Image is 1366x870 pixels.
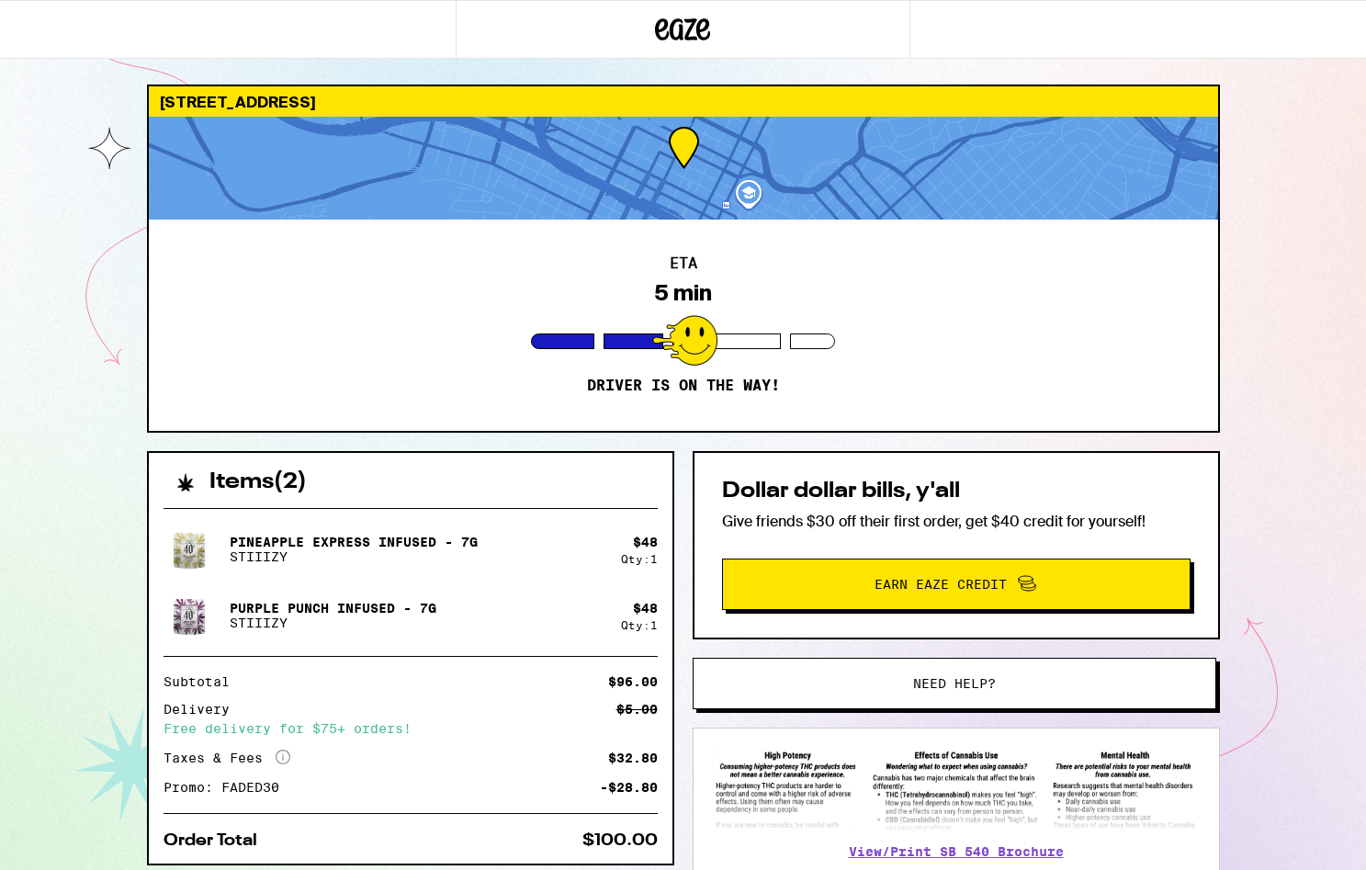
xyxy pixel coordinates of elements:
[608,675,658,688] div: $96.00
[230,549,478,564] p: STIIIZY
[633,535,658,549] div: $ 48
[587,377,780,395] p: Driver is on the way!
[164,703,243,716] div: Delivery
[209,471,307,493] h2: Items ( 2 )
[722,512,1191,531] p: Give friends $30 off their first order, get $40 credit for yourself!
[582,832,658,849] div: $100.00
[164,832,270,849] div: Order Total
[670,256,697,271] h2: ETA
[712,747,1201,832] img: SB 540 Brochure preview
[633,601,658,616] div: $ 48
[600,781,658,794] div: -$28.80
[849,844,1064,859] a: View/Print SB 540 Brochure
[621,619,658,631] div: Qty: 1
[621,553,658,565] div: Qty: 1
[164,722,658,735] div: Free delivery for $75+ orders!
[164,675,243,688] div: Subtotal
[913,677,996,690] span: Need help?
[164,750,290,766] div: Taxes & Fees
[149,86,1218,117] div: [STREET_ADDRESS]
[230,616,436,630] p: STIIIZY
[616,703,658,716] div: $5.00
[722,480,1191,503] h2: Dollar dollar bills, y'all
[654,280,712,306] div: 5 min
[875,578,1007,591] span: Earn Eaze Credit
[230,601,436,616] p: Purple Punch Infused - 7g
[164,590,215,641] img: STIIIZY - Purple Punch Infused - 7g
[722,559,1191,610] button: Earn Eaze Credit
[230,535,478,549] p: Pineapple Express Infused - 7g
[608,751,658,764] div: $32.80
[693,658,1216,709] button: Need help?
[164,524,215,575] img: STIIIZY - Pineapple Express Infused - 7g
[164,781,292,794] div: Promo: FADED30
